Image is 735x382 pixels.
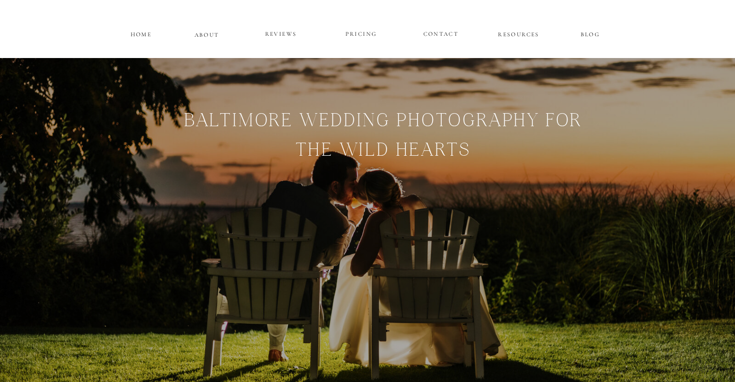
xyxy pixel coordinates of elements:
a: ABOUT [195,29,220,38]
a: CONTACT [423,29,459,37]
a: BLOG [569,29,613,37]
a: HOME [129,29,153,37]
a: RESOURCES [497,29,541,37]
a: REVIEWS [252,29,310,40]
a: PRICING [332,29,390,40]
